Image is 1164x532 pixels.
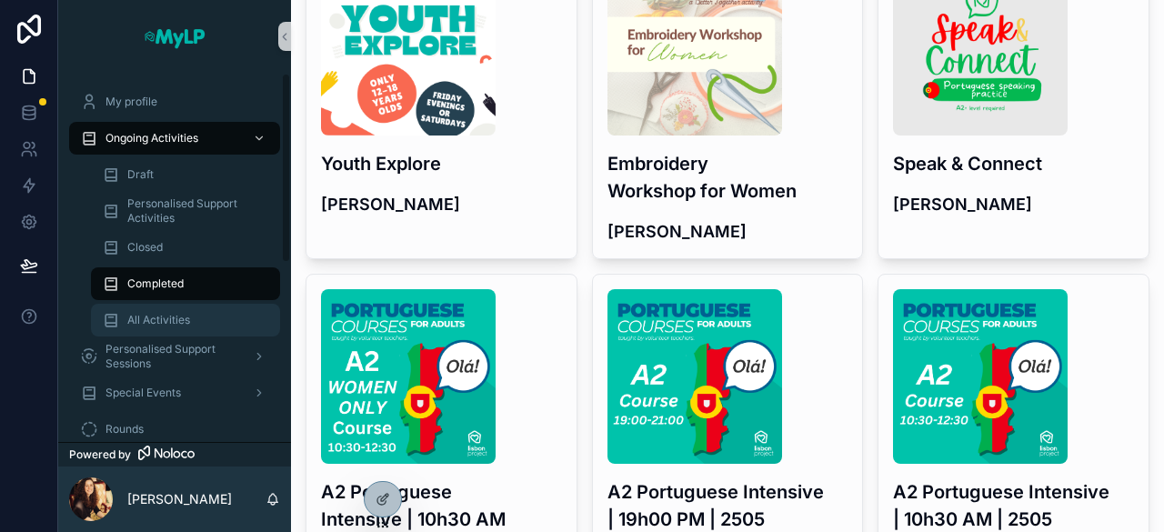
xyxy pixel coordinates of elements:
[69,376,280,409] a: Special Events
[127,167,154,182] span: Draft
[321,150,562,177] h3: Youth Explore
[105,131,198,146] span: Ongoing Activities
[127,196,262,226] span: Personalised Support Activities
[69,447,131,462] span: Powered by
[105,422,144,437] span: Rounds
[127,276,184,291] span: Completed
[321,192,562,216] h4: [PERSON_NAME]
[91,158,280,191] a: Draft
[105,386,181,400] span: Special Events
[91,304,280,336] a: All Activities
[607,150,848,205] h3: Embroidery Workshop for Women
[91,231,280,264] a: Closed
[321,289,496,464] img: 2024-09-PT-Courses---Infocentre-Hybrid-only-(7).png
[58,73,291,442] div: scrollable content
[58,442,291,467] a: Powered by
[69,85,280,118] a: My profile
[105,342,238,371] span: Personalised Support Sessions
[127,313,190,327] span: All Activities
[127,490,232,508] p: [PERSON_NAME]
[143,22,206,51] img: App logo
[893,289,1068,464] img: 2024-09-PT-Courses---Infocentre-Hybrid-only-(5).png
[893,192,1134,216] h4: [PERSON_NAME]
[91,195,280,227] a: Personalised Support Activities
[91,267,280,300] a: Completed
[893,150,1134,177] h3: Speak & Connect
[607,289,782,464] img: 2024-09-PT-Courses---Infocentre-Hybrid-only-(6).png
[69,122,280,155] a: Ongoing Activities
[69,340,280,373] a: Personalised Support Sessions
[69,413,280,446] a: Rounds
[127,240,163,255] span: Closed
[607,219,848,244] h4: [PERSON_NAME]
[105,95,157,109] span: My profile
